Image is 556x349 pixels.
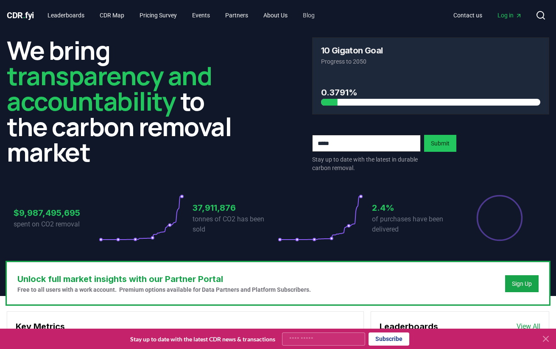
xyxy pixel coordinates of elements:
p: tonnes of CO2 has been sold [193,214,278,235]
nav: Main [41,8,321,23]
button: Submit [424,135,456,152]
p: Progress to 2050 [321,57,541,66]
h2: We bring to the carbon removal market [7,37,244,165]
h3: 2.4% [372,201,457,214]
a: Leaderboards [41,8,91,23]
div: Percentage of sales delivered [476,194,523,242]
p: of purchases have been delivered [372,214,457,235]
a: Partners [218,8,255,23]
span: transparency and accountability [7,58,212,118]
p: Free to all users with a work account. Premium options available for Data Partners and Platform S... [17,285,311,294]
h3: 37,911,876 [193,201,278,214]
h3: Leaderboards [380,320,438,333]
h3: Key Metrics [16,320,355,333]
a: Pricing Survey [133,8,184,23]
a: CDR.fyi [7,9,34,21]
h3: $9,987,495,695 [14,207,99,219]
span: . [23,10,25,20]
a: Log in [491,8,529,23]
span: Log in [497,11,522,20]
a: View All [517,321,540,332]
span: CDR fyi [7,10,34,20]
nav: Main [447,8,529,23]
a: CDR Map [93,8,131,23]
p: Stay up to date with the latest in durable carbon removal. [312,155,421,172]
button: Sign Up [505,275,539,292]
p: spent on CO2 removal [14,219,99,229]
a: About Us [257,8,294,23]
a: Events [185,8,217,23]
a: Sign Up [512,279,532,288]
a: Blog [296,8,321,23]
a: Contact us [447,8,489,23]
h3: 0.3791% [321,86,541,99]
h3: Unlock full market insights with our Partner Portal [17,273,311,285]
h3: 10 Gigaton Goal [321,46,383,55]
